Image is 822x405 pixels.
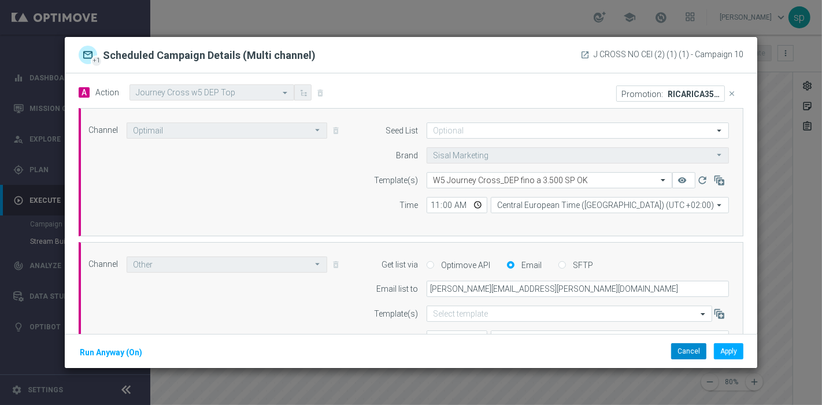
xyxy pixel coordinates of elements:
[714,343,743,359] button: Apply
[427,122,729,139] input: Optional
[491,197,729,213] input: Select time zone
[129,84,294,101] ng-select: Journey Cross w5 DEP Top
[725,86,740,102] button: close
[672,172,695,188] button: remove_red_eye
[714,331,725,346] i: arrow_drop_down
[88,259,118,269] label: Channel
[668,89,720,98] p: RICARICA3500
[714,148,725,162] i: arrow_drop_down
[621,89,663,98] p: Promotion:
[95,88,119,98] label: Action
[79,87,90,98] span: A
[714,198,725,213] i: arrow_drop_down
[427,172,672,188] ng-select: W5 Journey Cross_DEP fino a 3.500 SP OK
[671,343,706,359] button: Cancel
[519,260,542,270] label: Email
[728,90,736,98] i: close
[396,151,418,161] label: Brand
[374,309,418,319] label: Template(s)
[438,260,490,270] label: Optimove API
[616,86,740,102] div: RICARICA3500
[382,260,418,270] label: Get list via
[695,172,712,188] button: refresh
[103,49,316,64] h2: Scheduled Campaign Details (Multi channel)
[312,257,324,272] i: arrow_drop_down
[677,176,687,185] i: remove_red_eye
[594,50,743,60] span: J CROSS NO CEI (2) (1) (1) - Campaign 10
[374,176,418,185] label: Template(s)
[386,126,418,136] label: Seed List
[88,125,118,135] label: Channel
[79,345,143,360] button: Run Anyway (On)
[491,330,729,347] input: Select time zone
[570,260,593,270] label: SFTP
[399,200,418,210] label: Time
[312,123,324,138] i: arrow_drop_down
[697,174,708,186] i: refresh
[427,281,729,297] input: Enter email address, use comma to separate multiple Emails
[714,123,725,138] i: arrow_drop_down
[580,50,590,60] a: launch
[376,284,418,294] label: Email list to
[91,55,102,67] div: +1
